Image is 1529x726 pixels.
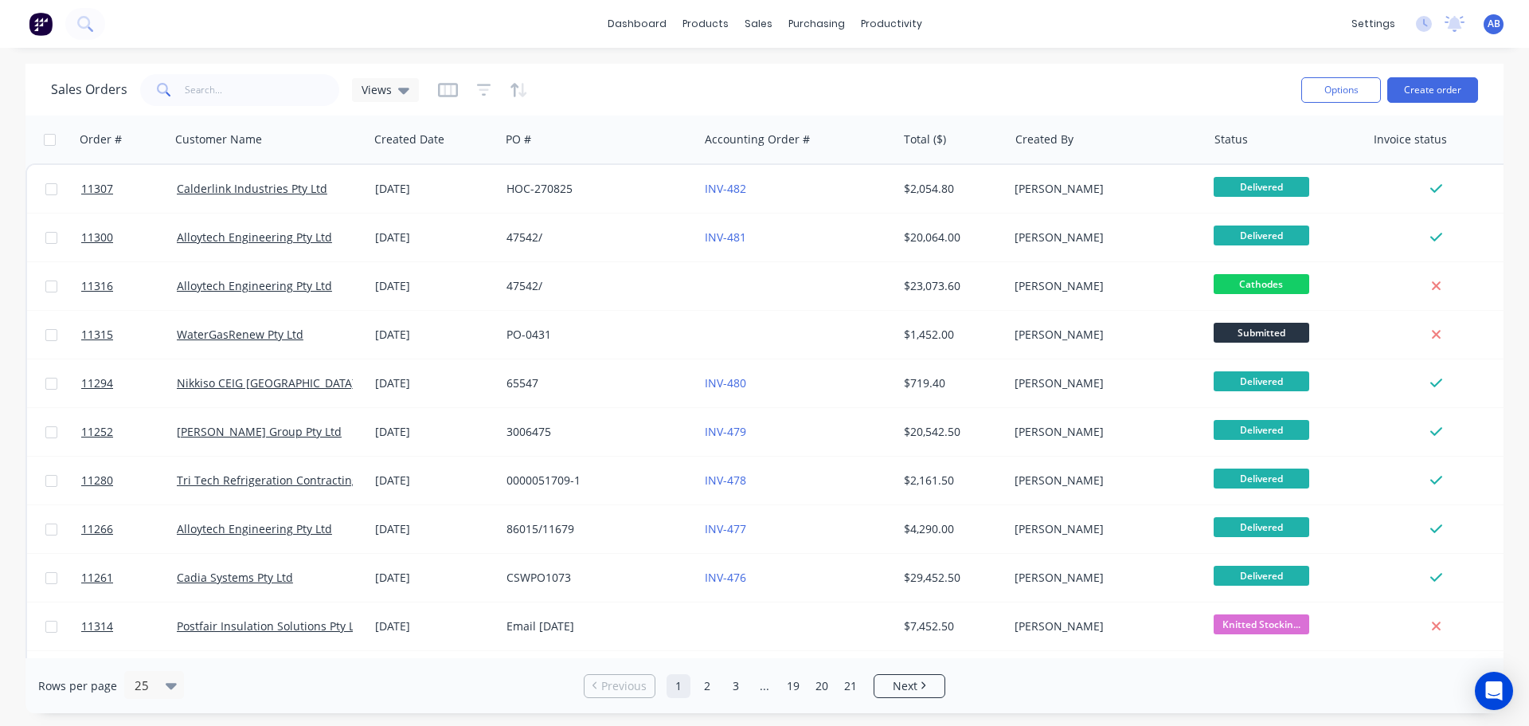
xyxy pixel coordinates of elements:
a: Alloytech Engineering Pty Ltd [177,230,332,245]
div: $2,161.50 [904,473,997,489]
div: [PERSON_NAME] [1015,618,1191,634]
a: 11316 [81,262,177,310]
a: INV-476 [705,570,746,585]
div: $20,542.50 [904,424,997,440]
div: Order # [80,131,122,147]
a: WaterGasRenew Pty Ltd [177,327,303,342]
ul: Pagination [577,674,952,698]
div: [PERSON_NAME] [1015,181,1191,197]
span: Previous [601,678,647,694]
a: INV-478 [705,473,746,488]
div: $1,452.00 [904,327,997,343]
a: Jump forward [753,674,776,698]
span: Delivered [1214,517,1309,537]
div: $4,290.00 [904,521,997,537]
span: Delivered [1214,420,1309,440]
a: Alloytech Engineering Pty Ltd [177,278,332,293]
span: 11252 [81,424,113,440]
div: [PERSON_NAME] [1015,521,1191,537]
a: Page 21 [839,674,862,698]
div: [DATE] [375,278,494,294]
div: [PERSON_NAME] [1015,230,1191,245]
div: [PERSON_NAME] [1015,473,1191,489]
a: 11298 [81,651,177,699]
a: Tri Tech Refrigeration Contracting & Engineering [177,473,437,488]
div: Status [1214,131,1248,147]
span: Cathodes [1214,274,1309,294]
span: Delivered [1214,177,1309,197]
span: Knitted Stockin... [1214,614,1309,634]
div: [DATE] [375,570,494,586]
div: productivity [853,12,930,36]
span: 11315 [81,327,113,343]
a: dashboard [600,12,675,36]
div: 86015/11679 [506,521,683,537]
div: [DATE] [375,181,494,197]
a: INV-482 [705,181,746,196]
a: Cadia Systems Pty Ltd [177,570,293,585]
a: Alloytech Engineering Pty Ltd [177,521,332,536]
a: Page 1 is your current page [667,674,690,698]
div: [DATE] [375,230,494,245]
button: Create order [1387,77,1478,103]
a: INV-480 [705,375,746,390]
a: 11307 [81,165,177,213]
a: Next page [874,678,944,694]
span: 11266 [81,521,113,537]
div: [PERSON_NAME] [1015,424,1191,440]
span: 11316 [81,278,113,294]
a: Page 19 [781,674,805,698]
a: Previous page [585,678,655,694]
a: Nikkiso CEIG [GEOGRAPHIC_DATA] [177,375,356,390]
div: PO # [506,131,531,147]
span: Delivered [1214,469,1309,489]
div: $29,452.50 [904,570,997,586]
a: 11300 [81,214,177,261]
div: [PERSON_NAME] [1015,327,1191,343]
a: Page 2 [695,674,719,698]
div: $7,452.50 [904,618,997,634]
div: Customer Name [175,131,262,147]
div: settings [1343,12,1403,36]
div: products [675,12,737,36]
a: 11261 [81,554,177,602]
div: [DATE] [375,521,494,537]
a: 11294 [81,359,177,407]
a: 11315 [81,311,177,359]
div: purchasing [780,12,853,36]
div: [DATE] [375,618,494,634]
div: Accounting Order # [705,131,810,147]
div: 65547 [506,375,683,391]
div: PO-0431 [506,327,683,343]
div: $2,054.80 [904,181,997,197]
div: [PERSON_NAME] [1015,278,1191,294]
div: $23,073.60 [904,278,997,294]
span: 11261 [81,570,113,586]
a: 11280 [81,457,177,504]
span: Next [893,678,917,694]
span: Delivered [1214,566,1309,586]
span: 11307 [81,181,113,197]
a: Postfair Insulation Solutions Pty Ltd [177,618,366,634]
span: Delivered [1214,226,1309,245]
img: Factory [29,12,53,36]
a: Page 3 [724,674,748,698]
div: HOC-270825 [506,181,683,197]
div: $719.40 [904,375,997,391]
a: Calderlink Industries Pty Ltd [177,181,327,196]
span: Delivered [1214,371,1309,391]
a: Page 20 [810,674,834,698]
div: 0000051709-1 [506,473,683,489]
h1: Sales Orders [51,82,127,97]
div: [DATE] [375,375,494,391]
a: 11266 [81,505,177,553]
div: Total ($) [904,131,946,147]
span: Submitted [1214,323,1309,343]
div: Invoice status [1374,131,1447,147]
div: 3006475 [506,424,683,440]
div: $20,064.00 [904,230,997,245]
div: [DATE] [375,327,494,343]
div: Email [DATE] [506,618,683,634]
div: 47542/ [506,278,683,294]
span: 11314 [81,618,113,634]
